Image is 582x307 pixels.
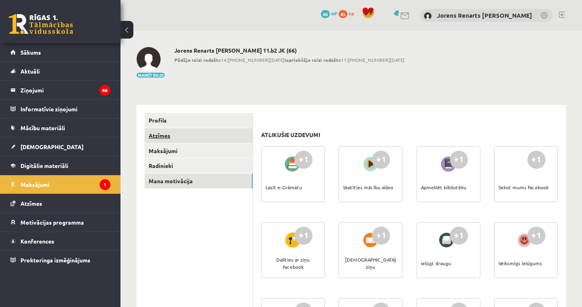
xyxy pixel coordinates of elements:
[20,200,42,207] span: Atzīmes
[294,151,312,169] div: +1
[20,162,68,169] span: Digitālie materiāli
[450,151,468,169] div: +1
[20,124,65,131] span: Mācību materiāli
[321,10,337,16] a: 66 mP
[145,128,253,143] a: Atzīmes
[10,43,110,61] a: Sākums
[339,10,358,16] a: 85 xp
[145,113,253,128] a: Profils
[372,151,390,169] div: +1
[343,173,393,201] div: Skatīties mācību video
[100,179,110,190] i: 1
[10,100,110,118] a: Informatīvie ziņojumi
[20,49,41,56] span: Sākums
[10,175,110,194] a: Maksājumi1
[9,14,73,34] a: Rīgas 1. Tālmācības vidusskola
[498,173,549,201] div: Sekot mums Facebook
[10,137,110,156] a: [DEMOGRAPHIC_DATA]
[284,57,341,63] b: Iepriekšējo reizi redzēts
[20,68,40,75] span: Aktuāli
[10,194,110,213] a: Atzīmes
[10,251,110,269] a: Proktoringa izmēģinājums
[20,175,110,194] legend: Maksājumi
[10,156,110,175] a: Digitālie materiāli
[450,227,468,245] div: +1
[99,85,110,96] i: 46
[10,62,110,80] a: Aktuāli
[174,47,404,54] h2: Jorens Renarts [PERSON_NAME] 11.b2 JK (66)
[265,173,302,201] div: Lasīt e-Grāmatu
[421,173,466,201] div: Apmeklēt bibliotēku
[10,119,110,137] a: Mācību materiāli
[527,227,545,245] div: +1
[174,56,404,63] span: 14:[PHONE_NUMBER][DATE] 11:[PHONE_NUMBER][DATE]
[20,100,110,118] legend: Informatīvie ziņojumi
[145,158,253,173] a: Radinieki
[145,143,253,158] a: Maksājumi
[20,143,84,150] span: [DEMOGRAPHIC_DATA]
[339,10,347,18] span: 85
[294,227,312,245] div: +1
[20,81,110,99] legend: Ziņojumi
[10,232,110,250] a: Konferences
[527,151,545,169] div: +1
[137,73,165,78] button: Mainīt bildi
[372,227,390,245] div: +1
[424,12,432,20] img: Jorens Renarts Kuļijevs
[10,213,110,231] a: Motivācijas programma
[10,81,110,99] a: Ziņojumi46
[421,249,451,277] div: Ielūgt draugu
[343,249,398,277] div: [DEMOGRAPHIC_DATA] ziņu
[498,249,542,277] div: Veiksmīgs ielūgums
[145,174,253,188] a: Mana motivācija
[20,219,84,226] span: Motivācijas programma
[261,131,320,138] h3: Atlikušie uzdevumi
[321,10,330,18] span: 66
[137,47,161,71] img: Jorens Renarts Kuļijevs
[174,57,221,63] b: Pēdējo reizi redzēts
[20,237,54,245] span: Konferences
[437,11,532,19] a: Jorens Renarts [PERSON_NAME]
[349,10,354,16] span: xp
[265,249,321,277] div: Dalīties ar ziņu Facebook
[20,256,90,264] span: Proktoringa izmēģinājums
[331,10,337,16] span: mP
